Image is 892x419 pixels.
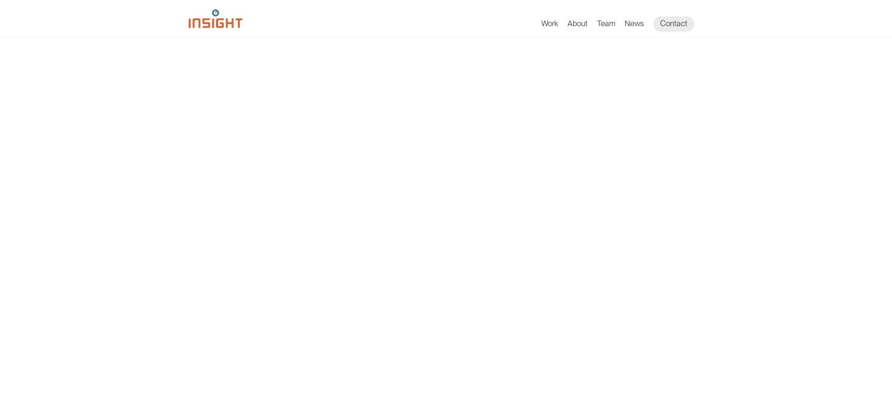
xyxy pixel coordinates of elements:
nav: primary navigation menu [541,16,704,32]
a: Team [597,19,615,32]
a: News [625,19,644,32]
a: Work [541,19,558,32]
img: Insight Marketing Design [189,9,243,28]
a: About [568,19,588,32]
a: Contact [653,16,694,32]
